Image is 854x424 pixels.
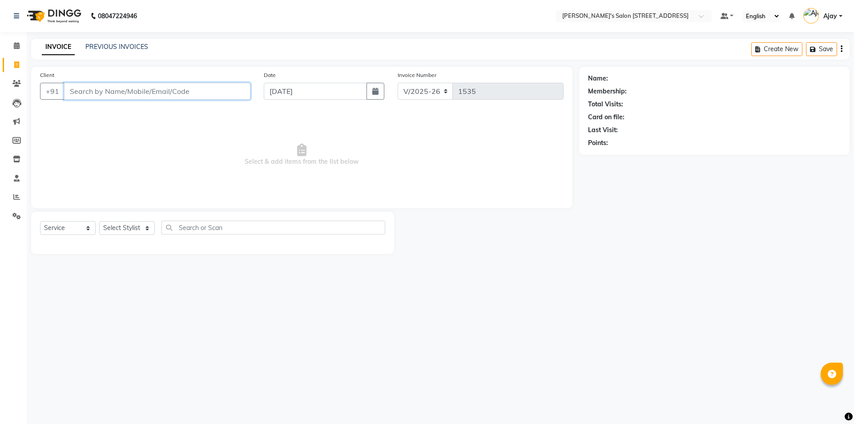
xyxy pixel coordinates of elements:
span: Ajay [823,12,837,21]
button: Save [806,42,837,56]
div: Membership: [588,87,627,96]
input: Search or Scan [161,221,385,234]
div: Last Visit: [588,125,618,135]
input: Search by Name/Mobile/Email/Code [64,83,250,100]
a: PREVIOUS INVOICES [85,43,148,51]
img: logo [23,4,84,28]
label: Invoice Number [398,71,436,79]
div: Card on file: [588,113,624,122]
div: Total Visits: [588,100,623,109]
span: Select & add items from the list below [40,110,564,199]
div: Name: [588,74,608,83]
div: Points: [588,138,608,148]
label: Date [264,71,276,79]
button: Create New [751,42,802,56]
button: +91 [40,83,65,100]
b: 08047224946 [98,4,137,28]
a: INVOICE [42,39,75,55]
label: Client [40,71,54,79]
img: Ajay [803,8,819,24]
